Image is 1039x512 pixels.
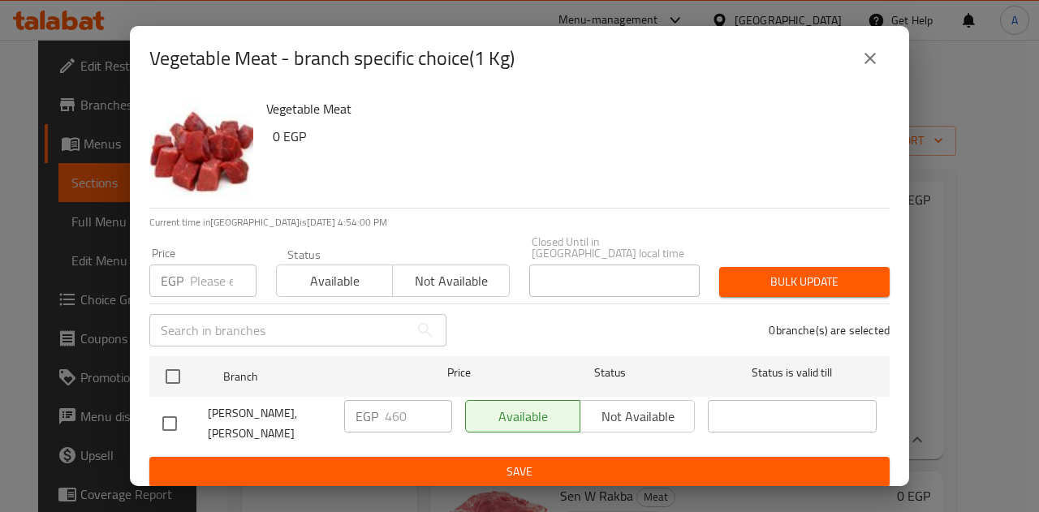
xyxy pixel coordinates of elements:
span: [PERSON_NAME], [PERSON_NAME] [208,403,331,444]
img: Vegetable Meat [149,97,253,201]
span: Branch [223,367,392,387]
p: Current time in [GEOGRAPHIC_DATA] is [DATE] 4:54:00 PM [149,215,890,230]
span: Price [405,363,513,383]
button: Available [276,265,393,297]
button: Save [149,457,890,487]
span: Not available [399,269,502,293]
p: EGP [356,407,378,426]
button: close [851,39,890,78]
span: Status is valid till [708,363,877,383]
span: Save [162,462,877,482]
button: Not available [392,265,509,297]
input: Search in branches [149,314,409,346]
h2: Vegetable Meat - branch specific choice(1 Kg) [149,45,515,71]
span: Status [526,363,695,383]
input: Please enter price [190,265,257,297]
button: Bulk update [719,267,890,297]
h6: Vegetable Meat [266,97,877,120]
p: 0 branche(s) are selected [769,322,890,338]
span: Bulk update [732,272,877,292]
span: Available [283,269,386,293]
h6: 0 EGP [273,125,877,148]
p: EGP [161,271,183,290]
input: Please enter price [385,400,452,432]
